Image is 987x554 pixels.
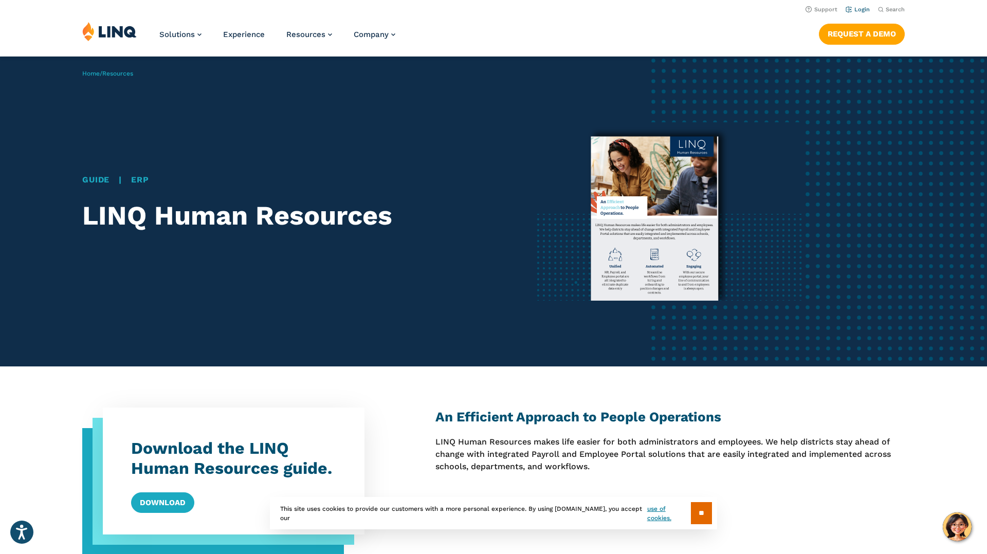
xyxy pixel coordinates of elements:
[102,70,133,77] a: Resources
[286,30,325,39] span: Resources
[131,438,337,478] h3: Download the LINQ Human Resources guide.
[819,22,905,44] nav: Button Navigation
[647,504,691,523] a: use of cookies.
[943,512,972,541] button: Hello, have a question? Let’s chat.
[82,175,109,184] a: Guide
[82,22,137,41] img: LINQ | K‑12 Software
[159,22,395,56] nav: Primary Navigation
[82,200,481,231] h1: LINQ Human Resources
[506,122,805,301] img: HR Thumbnail
[819,24,905,44] a: Request a Demo
[270,497,717,529] div: This site uses cookies to provide our customers with a more personal experience. By using [DOMAIN...
[435,408,905,427] h2: An Efficient Approach to People Operations
[846,6,870,13] a: Login
[82,70,133,77] span: /
[131,492,194,513] a: Download
[223,30,265,39] a: Experience
[131,175,149,184] a: ERP
[82,174,481,186] div: |
[878,6,905,13] button: Open Search Bar
[886,6,905,13] span: Search
[159,30,202,39] a: Solutions
[354,30,389,39] span: Company
[82,70,100,77] a: Home
[354,30,395,39] a: Company
[806,6,837,13] a: Support
[286,30,332,39] a: Resources
[159,30,195,39] span: Solutions
[435,436,905,473] p: LINQ Human Resources makes life easier for both administrators and employees. We help districts s...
